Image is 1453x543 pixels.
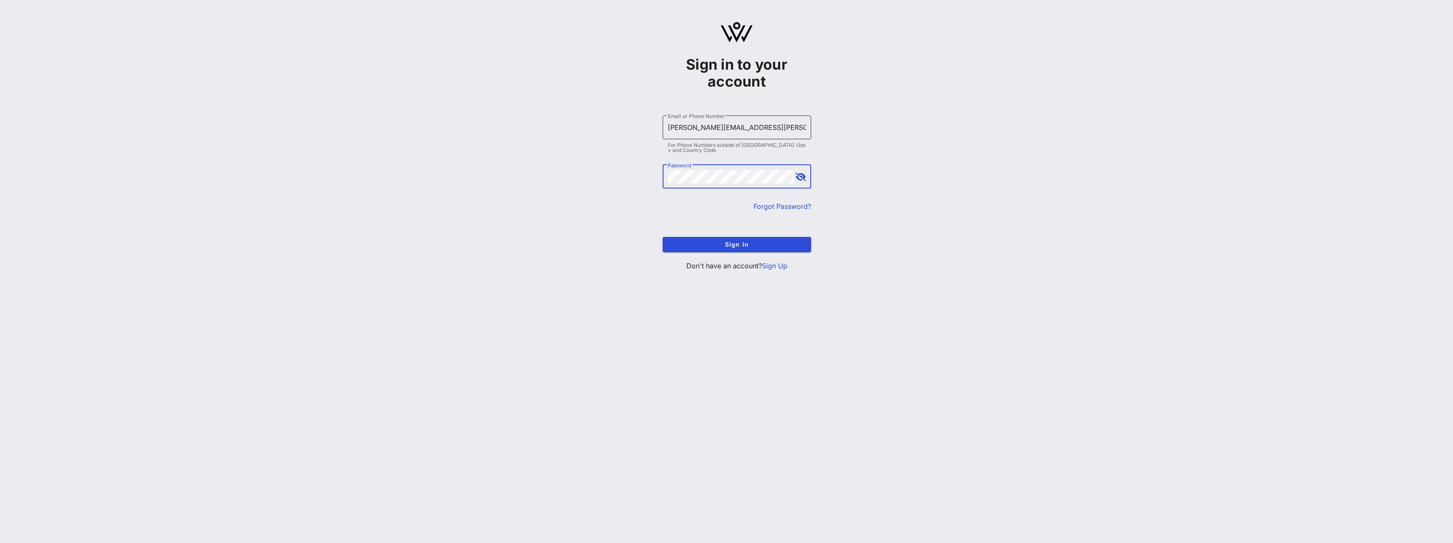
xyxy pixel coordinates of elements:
h1: Sign in to your account [663,56,811,90]
button: append icon [795,173,806,181]
p: Don't have an account? [663,261,811,271]
label: Password [668,162,692,169]
img: logo.svg [721,22,753,42]
a: Sign Up [762,262,787,270]
span: Sign In [669,241,804,248]
button: Sign In [663,237,811,252]
label: Email or Phone Number [668,113,725,119]
div: For Phone Numbers outside of [GEOGRAPHIC_DATA]: Use + and Country Code [668,143,806,153]
a: Forgot Password? [753,202,811,211]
